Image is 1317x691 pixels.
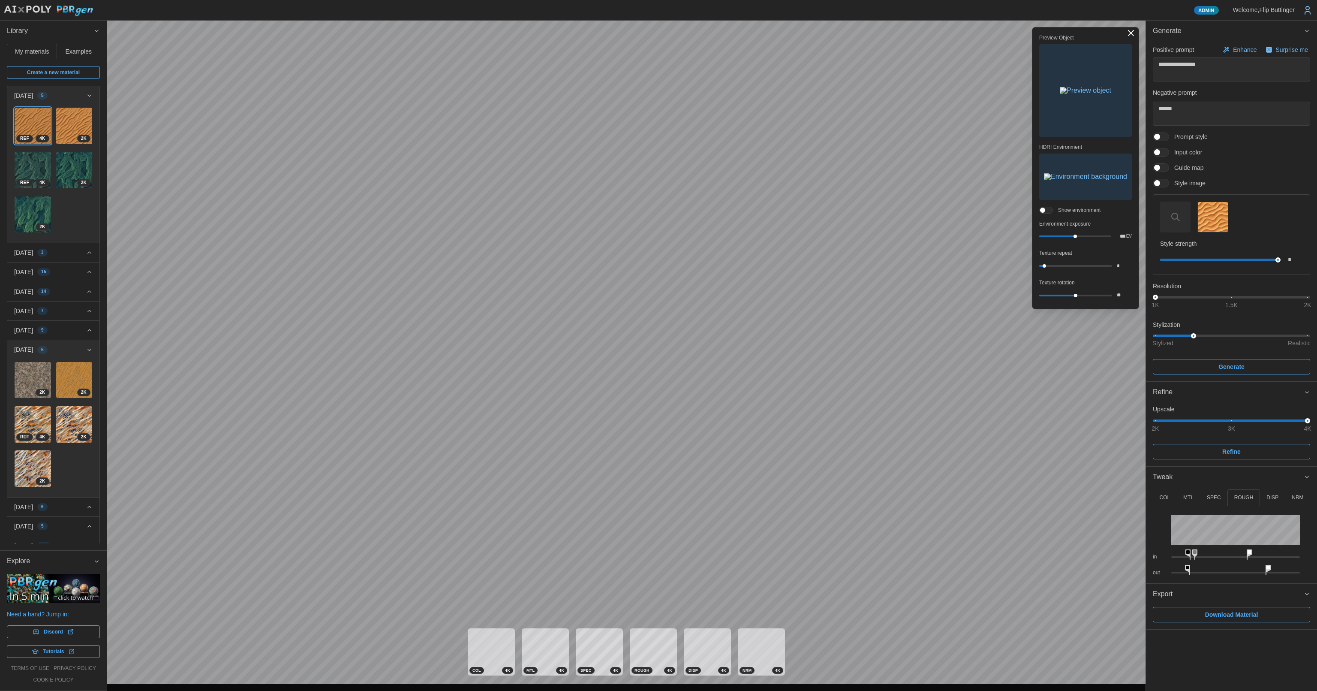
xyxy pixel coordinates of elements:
span: Explore [7,551,93,572]
img: PBRgen explained in 5 minutes [7,574,100,603]
span: Guide map [1169,163,1203,172]
a: VTyxdZshsfyKDEuVOXuf4KREF [14,406,51,443]
img: EcHYwqaOsJT3mts6o8Ym [15,362,51,398]
span: Discord [44,626,63,638]
span: COL [472,667,481,673]
p: Texture repeat [1039,250,1132,257]
p: [DATE] [14,503,33,511]
span: 2 K [39,389,45,396]
p: [DATE] [14,248,33,257]
button: Environment background [1039,154,1132,200]
div: Tweak [1146,487,1317,583]
span: SPEC [580,667,592,673]
img: Environment background [1044,173,1127,180]
img: Style image [1198,202,1227,232]
span: Prompt style [1169,133,1208,141]
img: gWIIWLiPny4KzJRSitOk [15,450,51,487]
p: [DATE] [14,268,33,276]
span: 4 K [613,667,618,673]
span: 7 [41,308,44,314]
button: [DATE]9 [7,321,99,340]
span: ROUGH [634,667,649,673]
p: Upscale [1153,405,1310,413]
button: Download Material [1153,607,1310,622]
p: out [1153,569,1164,576]
a: DHLGa0otKoUrft0Ectaf2K [56,406,93,443]
span: 2 K [39,223,45,230]
span: Examples [66,48,92,54]
p: COL [1159,494,1170,501]
span: 2 K [81,135,87,142]
button: [DATE]5 [7,517,99,536]
button: [DATE]14 [7,282,99,301]
button: Toggle viewport controls [1125,27,1137,39]
span: 2 K [81,434,87,441]
img: Preview object [1060,87,1111,94]
p: in [1153,553,1164,561]
span: 15 [41,269,46,275]
a: MYaLyxJlGoCt3Uzxhhjk2K [56,362,93,399]
span: 4 K [721,667,726,673]
a: terms of use [11,665,49,672]
p: Preview Object [1039,34,1132,42]
p: Welcome, Flip Buttinger [1233,6,1295,14]
span: 4 K [505,667,510,673]
span: 6 [41,504,44,510]
p: DISP [1266,494,1278,501]
span: 3 [41,249,44,256]
span: Refine [1222,444,1241,459]
p: Surprise me [1276,45,1310,54]
p: EV [1126,234,1132,238]
p: [DATE] [14,326,33,335]
span: Tutorials [43,646,64,658]
img: VTyxdZshsfyKDEuVOXuf [15,406,51,443]
p: MTL [1183,494,1194,501]
img: 5ls7z6l7r1aSWwWwgq0o [15,152,51,188]
span: 17 [41,542,46,549]
p: Positive prompt [1153,45,1194,54]
span: 4 K [559,667,564,673]
span: Tweak [1153,467,1304,488]
div: Refine [1146,403,1317,466]
p: Environment exposure [1039,220,1132,228]
span: 4 K [39,135,45,142]
p: Texture rotation [1039,279,1132,287]
span: 4 K [39,179,45,186]
button: Enhance [1221,44,1259,56]
p: HDRI Environment [1039,144,1132,151]
span: Export [1153,584,1304,605]
img: V7PI9dwE4ftVKe4kg9P5 [56,108,93,144]
span: 2 K [39,478,45,485]
span: 9 [41,327,44,334]
span: Admin [1198,6,1214,14]
button: [DATE]7 [7,302,99,320]
div: Refine [1153,387,1304,398]
span: 4 K [39,434,45,441]
span: Download Material [1205,607,1258,622]
span: NRM [743,667,752,673]
span: REF [20,434,29,441]
a: Tutorials [7,645,100,658]
div: [DATE]5 [7,105,99,243]
button: Surprise me [1263,44,1310,56]
button: Generate [1153,359,1310,374]
button: Refine [1146,382,1317,403]
p: [DATE] [14,522,33,531]
p: Enhance [1233,45,1258,54]
span: Create a new material [27,66,80,78]
button: Preview object [1039,44,1132,137]
div: [DATE]5 [7,359,99,497]
img: MYaLyxJlGoCt3Uzxhhjk [56,362,93,398]
span: Style image [1169,179,1206,187]
span: 4 K [775,667,780,673]
p: Negative prompt [1153,88,1310,97]
a: 5ls7z6l7r1aSWwWwgq0o4KREF [14,151,51,189]
span: Input color [1169,148,1202,157]
p: [DATE] [14,91,33,100]
p: ROUGH [1234,494,1254,501]
p: Style strength [1160,239,1303,248]
span: DISP [689,667,698,673]
a: EcHYwqaOsJT3mts6o8Ym2K [14,362,51,399]
span: 5 [41,523,44,530]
